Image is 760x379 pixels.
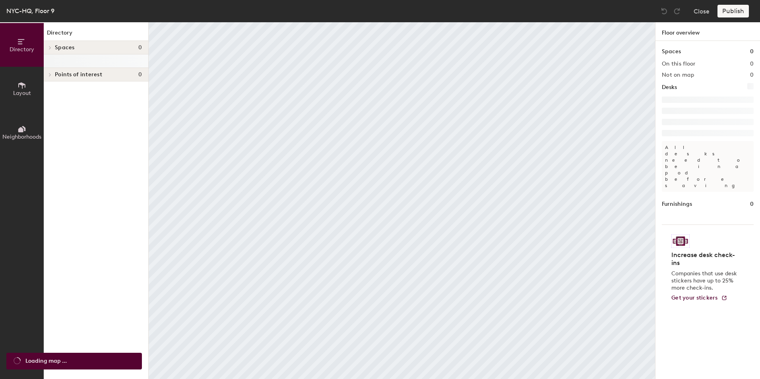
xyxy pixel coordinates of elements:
[55,44,75,51] span: Spaces
[662,72,694,78] h2: Not on map
[13,90,31,97] span: Layout
[662,200,692,209] h1: Furnishings
[25,357,67,365] span: Loading map ...
[671,234,690,248] img: Sticker logo
[662,61,696,67] h2: On this floor
[662,141,754,192] p: All desks need to be in a pod before saving
[6,6,54,16] div: NYC-HQ, Floor 9
[750,47,754,56] h1: 0
[10,46,34,53] span: Directory
[149,22,655,379] canvas: Map
[750,72,754,78] h2: 0
[671,295,727,302] a: Get your stickers
[44,29,148,41] h1: Directory
[750,200,754,209] h1: 0
[660,7,668,15] img: Undo
[750,61,754,67] h2: 0
[55,72,102,78] span: Points of interest
[673,7,681,15] img: Redo
[662,47,681,56] h1: Spaces
[671,270,739,292] p: Companies that use desk stickers have up to 25% more check-ins.
[138,44,142,51] span: 0
[662,83,677,92] h1: Desks
[671,251,739,267] h4: Increase desk check-ins
[655,22,760,41] h1: Floor overview
[694,5,710,17] button: Close
[2,133,41,140] span: Neighborhoods
[138,72,142,78] span: 0
[671,294,718,301] span: Get your stickers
